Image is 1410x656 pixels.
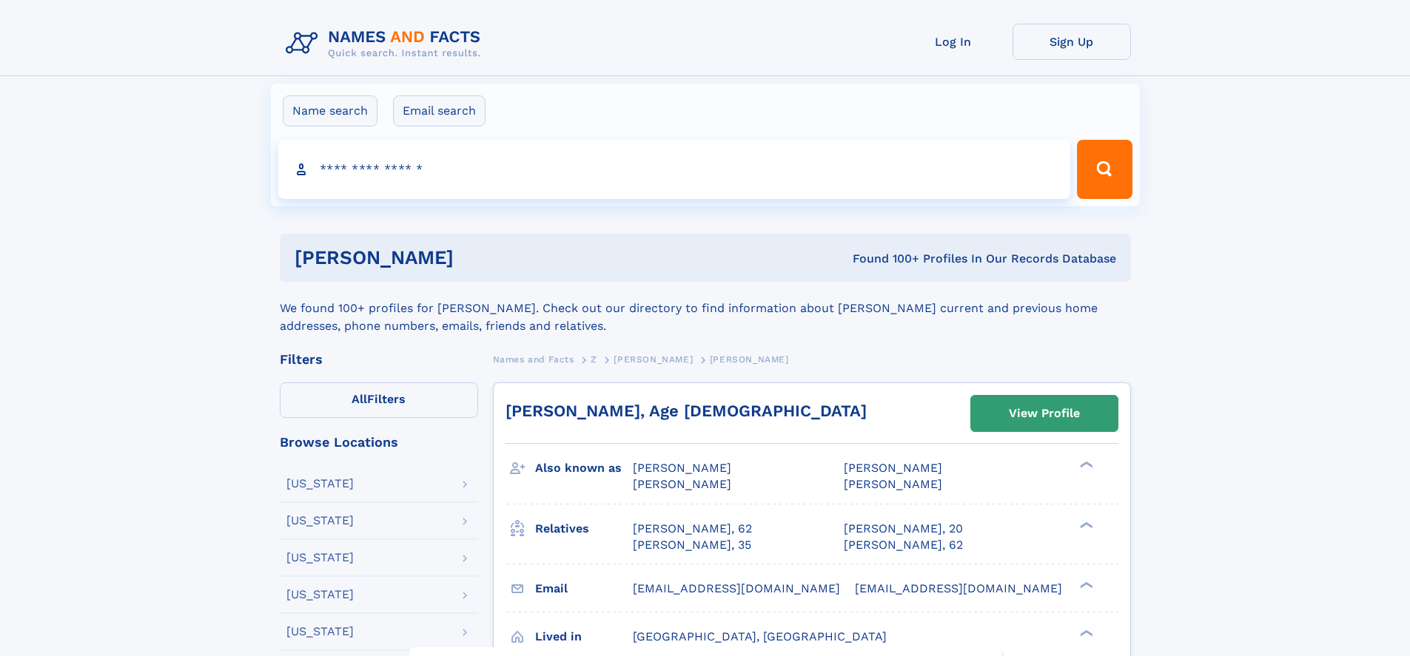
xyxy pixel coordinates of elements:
input: search input [278,140,1071,199]
a: Z [591,350,597,368]
div: [US_STATE] [286,552,354,564]
h3: Also known as [535,456,633,481]
div: View Profile [1009,396,1080,430]
h3: Relatives [535,516,633,541]
div: ❯ [1076,628,1094,638]
h3: Email [535,576,633,601]
button: Search Button [1077,140,1132,199]
div: [US_STATE] [286,626,354,638]
h1: [PERSON_NAME] [295,248,654,267]
div: ❯ [1076,460,1094,470]
div: Filters [280,353,478,366]
a: [PERSON_NAME], 62 [844,537,963,553]
div: ❯ [1076,580,1094,589]
h3: Lived in [535,624,633,649]
a: Log In [894,24,1013,60]
span: [EMAIL_ADDRESS][DOMAIN_NAME] [633,581,840,595]
span: [PERSON_NAME] [844,477,942,491]
div: [US_STATE] [286,515,354,527]
span: All [352,392,367,406]
a: Sign Up [1013,24,1131,60]
span: Z [591,354,597,365]
div: [US_STATE] [286,589,354,601]
div: [US_STATE] [286,478,354,490]
span: [PERSON_NAME] [844,461,942,475]
span: [PERSON_NAME] [710,354,789,365]
div: ❯ [1076,520,1094,530]
label: Email search [393,95,486,126]
span: [PERSON_NAME] [633,461,731,475]
div: Found 100+ Profiles In Our Records Database [653,251,1116,267]
span: [PERSON_NAME] [614,354,693,365]
span: [EMAIL_ADDRESS][DOMAIN_NAME] [855,581,1062,595]
a: [PERSON_NAME], 62 [633,521,752,537]
div: We found 100+ profiles for [PERSON_NAME]. Check out our directory to find information about [PERS... [280,282,1131,335]
label: Filters [280,382,478,418]
a: [PERSON_NAME], 20 [844,521,963,537]
a: View Profile [971,396,1118,431]
a: [PERSON_NAME] [614,350,693,368]
img: Logo Names and Facts [280,24,493,64]
div: Browse Locations [280,436,478,449]
a: [PERSON_NAME], Age [DEMOGRAPHIC_DATA] [506,402,867,420]
span: [GEOGRAPHIC_DATA], [GEOGRAPHIC_DATA] [633,629,887,643]
a: [PERSON_NAME], 35 [633,537,751,553]
span: [PERSON_NAME] [633,477,731,491]
a: Names and Facts [493,350,574,368]
label: Name search [283,95,377,126]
